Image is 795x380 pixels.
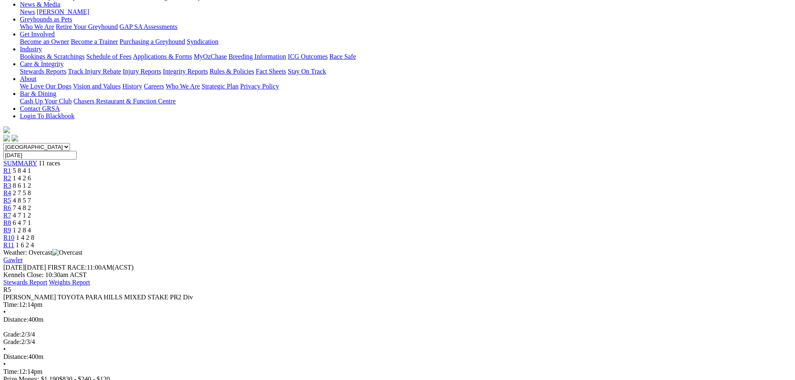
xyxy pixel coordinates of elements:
a: Vision and Values [73,83,120,90]
a: Become an Owner [20,38,69,45]
a: Stewards Report [3,279,47,286]
span: Time: [3,368,19,375]
div: Industry [20,53,792,60]
a: Privacy Policy [240,83,279,90]
div: [PERSON_NAME] TOYOTA PARA HILLS MIXED STAKE PR2 Div [3,294,792,301]
a: [PERSON_NAME] [36,8,89,15]
span: Distance: [3,353,28,360]
span: R5 [3,286,11,293]
div: News & Media [20,8,792,16]
span: • [3,361,6,368]
span: Distance: [3,316,28,323]
a: About [20,75,36,82]
div: Bar & Dining [20,98,792,105]
a: Schedule of Fees [86,53,131,60]
a: R2 [3,174,11,182]
a: Bookings & Scratchings [20,53,84,60]
a: News & Media [20,1,60,8]
a: R11 [3,241,14,249]
span: [DATE] [3,264,25,271]
a: Industry [20,45,42,53]
span: 4 7 1 2 [13,212,31,219]
img: twitter.svg [12,135,18,141]
a: Race Safe [329,53,356,60]
a: R9 [3,227,11,234]
a: News [20,8,35,15]
a: Gawler [3,256,23,263]
span: 1 4 2 6 [13,174,31,182]
span: 1 6 2 4 [16,241,34,249]
span: 6 4 7 1 [13,219,31,226]
span: 1 2 8 4 [13,227,31,234]
a: Integrity Reports [163,68,208,75]
a: Stay On Track [288,68,326,75]
div: 400m [3,316,792,323]
a: Stewards Reports [20,68,66,75]
a: Become a Trainer [71,38,118,45]
a: Applications & Forms [133,53,192,60]
a: R6 [3,204,11,211]
a: Track Injury Rebate [68,68,121,75]
a: MyOzChase [194,53,227,60]
div: 12:14pm [3,368,792,375]
a: R3 [3,182,11,189]
a: We Love Our Dogs [20,83,71,90]
a: Purchasing a Greyhound [120,38,185,45]
a: Greyhounds as Pets [20,16,72,23]
a: Care & Integrity [20,60,64,67]
input: Select date [3,151,77,160]
img: facebook.svg [3,135,10,141]
span: 11:00AM(ACST) [48,264,134,271]
div: Care & Integrity [20,68,792,75]
a: Fact Sheets [256,68,286,75]
a: Chasers Restaurant & Function Centre [73,98,176,105]
span: 7 4 8 2 [13,204,31,211]
a: Bar & Dining [20,90,56,97]
a: Rules & Policies [210,68,254,75]
span: Grade: [3,331,22,338]
a: R5 [3,197,11,204]
a: Cash Up Your Club [20,98,72,105]
span: • [3,346,6,353]
a: R7 [3,212,11,219]
a: Weights Report [49,279,90,286]
a: Breeding Information [229,53,286,60]
span: 5 8 4 1 [13,167,31,174]
a: Syndication [187,38,218,45]
a: R8 [3,219,11,226]
a: SUMMARY [3,160,37,167]
a: Careers [144,83,164,90]
span: Time: [3,301,19,308]
div: Greyhounds as Pets [20,23,792,31]
a: Login To Blackbook [20,112,75,119]
a: Retire Your Greyhound [56,23,118,30]
div: Kennels Close: 10:30am ACST [3,271,792,279]
a: Injury Reports [123,68,161,75]
a: Contact GRSA [20,105,60,112]
span: FIRST RACE: [48,264,87,271]
a: Who We Are [166,83,200,90]
div: 400m [3,353,792,361]
span: [DATE] [3,264,46,271]
img: logo-grsa-white.png [3,127,10,133]
div: About [20,83,792,90]
img: Overcast [52,249,82,256]
a: R4 [3,189,11,196]
span: 1 4 2 8 [16,234,34,241]
span: 11 races [39,160,60,167]
a: Get Involved [20,31,55,38]
a: R10 [3,234,14,241]
span: Weather: Overcast [3,249,82,256]
span: Grade: [3,338,22,345]
a: Who We Are [20,23,54,30]
span: 2 7 5 8 [13,189,31,196]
